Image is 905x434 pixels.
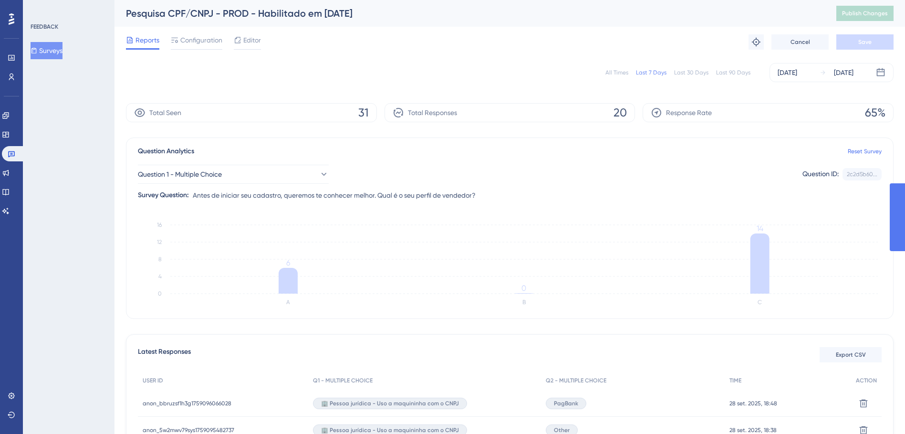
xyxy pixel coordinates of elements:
span: TIME [729,377,741,384]
span: 28 set. 2025, 18:38 [729,426,777,434]
div: Question ID: [802,168,839,180]
span: 🏢 Pessoa jurídica - Uso a maquininha com o CNPJ [321,426,459,434]
span: Response Rate [666,107,712,118]
span: PagBank [554,400,578,407]
span: 31 [358,105,369,120]
span: ACTION [856,377,877,384]
tspan: 12 [157,239,162,245]
tspan: 6 [286,258,290,267]
span: Other [554,426,570,434]
div: Last 90 Days [716,69,750,76]
span: Configuration [180,34,222,46]
button: Surveys [31,42,62,59]
tspan: 16 [157,222,162,228]
span: Antes de iniciar seu cadastro, queremos te conhecer melhor. Qual é o seu perfil de vendedor? [193,190,476,201]
span: Save [858,38,872,46]
text: B [522,299,526,306]
div: All Times [605,69,628,76]
span: 65% [865,105,885,120]
div: Last 30 Days [674,69,708,76]
span: Cancel [791,38,810,46]
div: Survey Question: [138,190,189,201]
button: Export CSV [820,347,882,362]
span: Q2 - MULTIPLE CHOICE [546,377,606,384]
button: Save [836,34,894,50]
div: 2c2d5b60... [847,170,877,178]
span: Question 1 - Multiple Choice [138,169,222,180]
tspan: 0 [158,290,162,297]
span: Total Seen [149,107,181,118]
span: Total Responses [408,107,457,118]
span: anon_5w2mwv79sys1759095482737 [143,426,234,434]
tspan: 8 [158,256,162,263]
span: Reports [135,34,159,46]
span: Q1 - MULTIPLE CHOICE [313,377,373,384]
button: Publish Changes [836,6,894,21]
span: 28 set. 2025, 18:48 [729,400,777,407]
div: Last 7 Days [636,69,666,76]
span: Latest Responses [138,346,191,363]
a: Reset Survey [848,148,882,155]
tspan: 4 [158,273,162,280]
span: 20 [614,105,627,120]
span: Question Analytics [138,146,194,157]
span: 🏢 Pessoa jurídica - Uso a maquininha com o CNPJ [321,400,459,407]
text: A [286,299,290,306]
span: Editor [243,34,261,46]
div: [DATE] [834,67,853,78]
tspan: 0 [521,284,526,293]
tspan: 14 [757,224,763,233]
div: [DATE] [778,67,797,78]
button: Cancel [771,34,829,50]
span: USER ID [143,377,163,384]
button: Question 1 - Multiple Choice [138,165,329,184]
iframe: UserGuiding AI Assistant Launcher [865,396,894,425]
span: Export CSV [836,351,866,359]
text: C [758,299,762,306]
div: FEEDBACK [31,23,58,31]
div: Pesquisa CPF/CNPJ - PROD - Habilitado em [DATE] [126,7,812,20]
span: Publish Changes [842,10,888,17]
span: anon_bbruzsf1h3g1759096066028 [143,400,231,407]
